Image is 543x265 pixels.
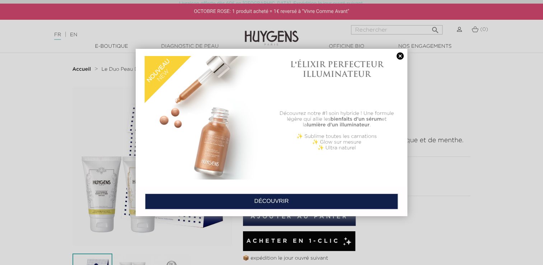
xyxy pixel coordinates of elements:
b: bienfaits d'un sérum [331,117,382,122]
a: DÉCOUVRIR [145,194,398,209]
b: lumière d'un illuminateur [307,122,370,127]
p: ✨ Ultra naturel [275,145,398,151]
p: ✨ Sublime toutes les carnations [275,134,398,139]
p: Découvrez notre #1 soin hybride ! Une formule légère qui allie les et la . [275,111,398,128]
h1: L'ÉLIXIR PERFECTEUR ILLUMINATEUR [275,60,398,79]
p: ✨ Glow sur mesure [275,139,398,145]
